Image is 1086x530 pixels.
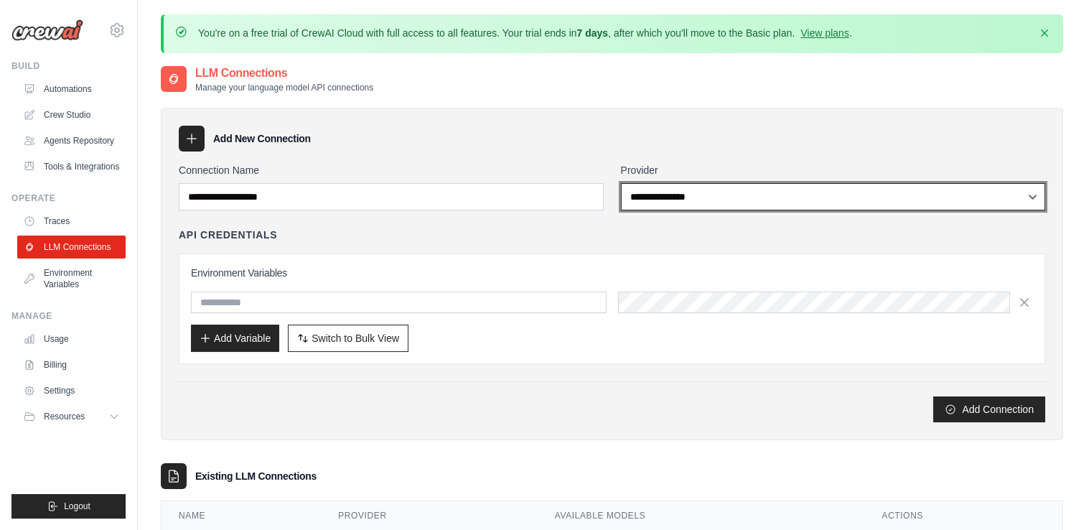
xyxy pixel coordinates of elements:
[288,325,408,352] button: Switch to Bulk View
[17,261,126,296] a: Environment Variables
[17,405,126,428] button: Resources
[44,411,85,422] span: Resources
[191,266,1033,280] h3: Environment Variables
[179,163,604,177] label: Connection Name
[11,19,83,41] img: Logo
[191,325,279,352] button: Add Variable
[17,155,126,178] a: Tools & Integrations
[17,103,126,126] a: Crew Studio
[11,310,126,322] div: Manage
[198,26,852,40] p: You're on a free trial of CrewAI Cloud with full access to all features. Your trial ends in , aft...
[179,228,277,242] h4: API Credentials
[213,131,311,146] h3: Add New Connection
[312,331,399,345] span: Switch to Bulk View
[17,353,126,376] a: Billing
[64,501,90,512] span: Logout
[17,236,126,259] a: LLM Connections
[195,65,373,82] h2: LLM Connections
[11,192,126,204] div: Operate
[933,396,1045,422] button: Add Connection
[17,379,126,402] a: Settings
[576,27,608,39] strong: 7 days
[17,327,126,350] a: Usage
[195,82,373,93] p: Manage your language model API connections
[195,469,317,483] h3: Existing LLM Connections
[621,163,1046,177] label: Provider
[11,60,126,72] div: Build
[800,27,848,39] a: View plans
[17,210,126,233] a: Traces
[17,78,126,101] a: Automations
[17,129,126,152] a: Agents Repository
[11,494,126,519] button: Logout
